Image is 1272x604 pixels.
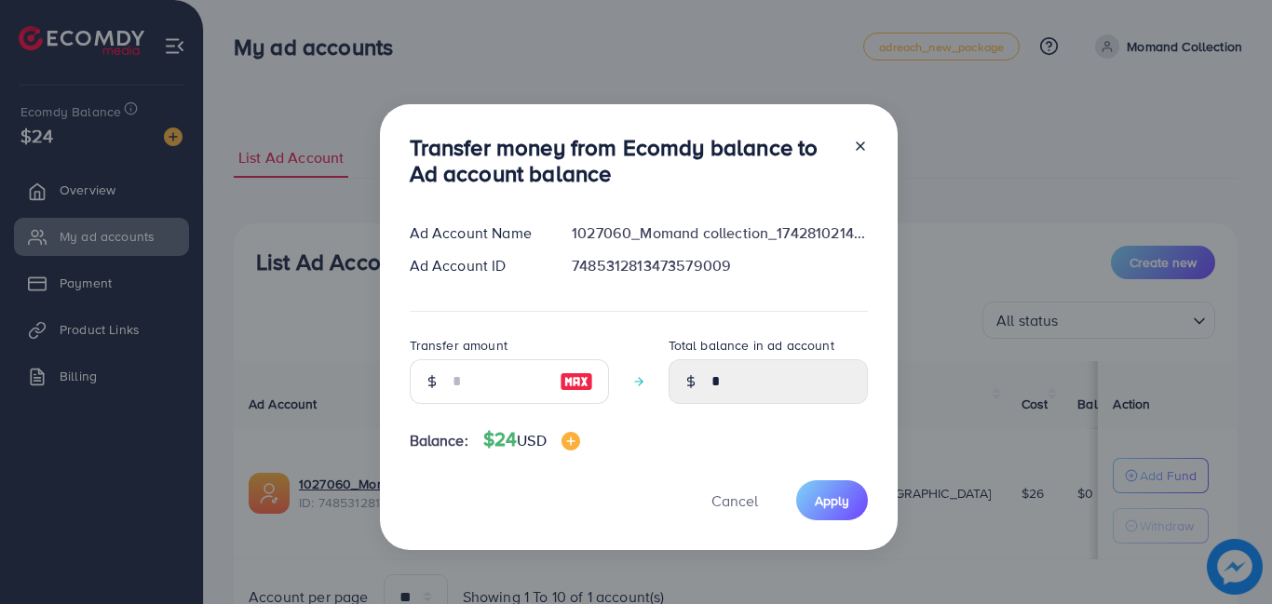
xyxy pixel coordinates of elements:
[560,370,593,393] img: image
[669,336,834,355] label: Total balance in ad account
[557,222,882,244] div: 1027060_Momand collection_1742810214189
[796,480,868,520] button: Apply
[410,430,468,451] span: Balance:
[395,255,558,276] div: Ad Account ID
[395,222,558,244] div: Ad Account Name
[557,255,882,276] div: 7485312813473579009
[815,491,849,510] span: Apply
[711,490,758,511] span: Cancel
[517,430,546,450] span: USD
[688,480,781,520] button: Cancel
[410,134,838,188] h3: Transfer money from Ecomdy balance to Ad account balance
[483,428,580,451] h4: $24
[562,432,580,450] img: image
[410,336,507,355] label: Transfer amount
